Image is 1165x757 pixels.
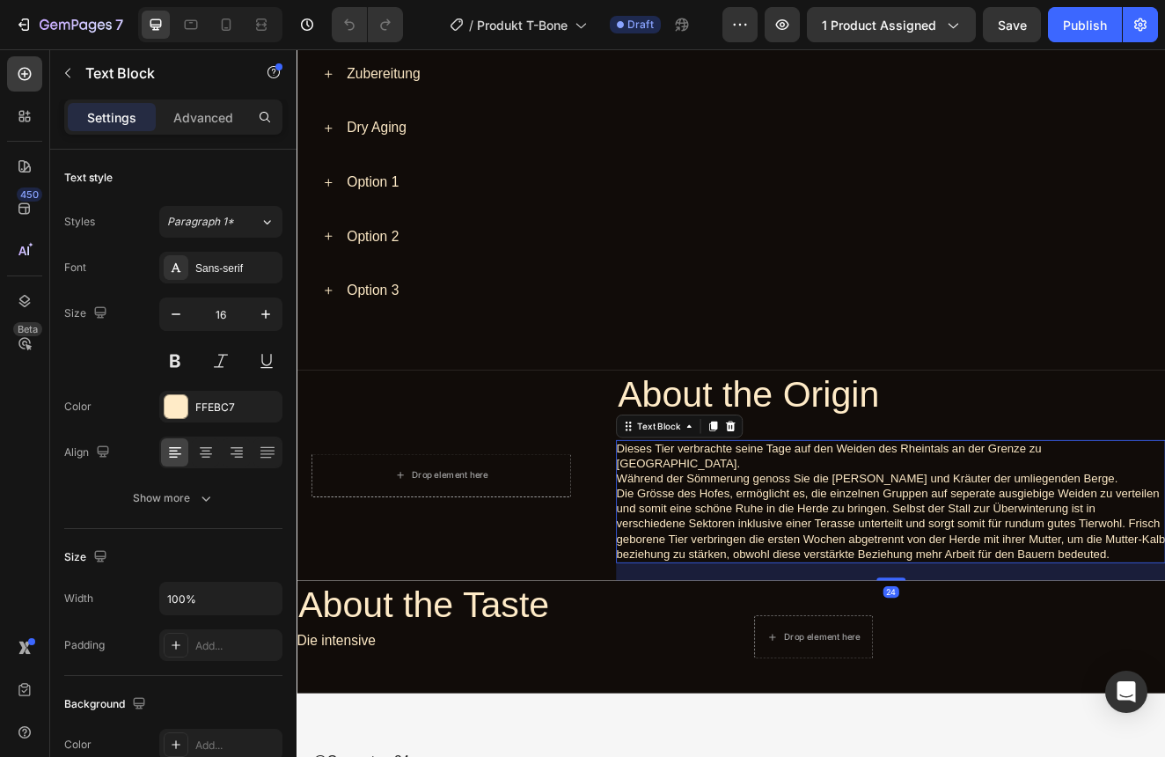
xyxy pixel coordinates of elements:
div: Padding [64,637,105,653]
button: Save [983,7,1041,42]
button: 1 product assigned [807,7,976,42]
div: Sans-serif [195,261,278,276]
iframe: Design area [297,49,1165,757]
div: Publish [1063,16,1107,34]
p: Dieses Tier verbrachte seine Tage auf den Weiden des Rheintals an der Grenze zu [GEOGRAPHIC_DATA]. [388,477,1056,514]
input: Auto [160,583,282,614]
span: Save [998,18,1027,33]
p: Settings [87,108,136,127]
div: Size [64,546,111,570]
p: 7 [115,14,123,35]
p: Advanced [173,108,233,127]
div: Show more [133,489,215,507]
div: Drop element here [592,708,685,722]
p: Die Grösse des Hofes, ermöglicht es, die einzelnen Gruppen auf seperate ausgiebige Weiden zu vert... [388,532,1056,623]
span: Paragraph 1* [167,214,234,230]
div: Open Intercom Messenger [1105,671,1147,713]
div: Size [64,302,111,326]
span: 1 product assigned [822,16,936,34]
p: Während der Sömmerung genoss Sie die [PERSON_NAME] und Kräuter der umliegenden Berge. [388,514,1056,533]
div: Add... [195,638,278,654]
div: Text Block [410,451,470,467]
button: Show more [64,482,282,514]
div: Color [64,399,92,415]
div: 24 [713,653,732,667]
div: Undo/Redo [332,7,403,42]
span: Produkt T-Bone [477,16,568,34]
p: Text Block [85,62,235,84]
div: Font [64,260,86,276]
div: FFEBC7 [195,400,278,415]
button: Paragraph 1* [159,206,282,238]
div: Styles [64,214,95,230]
h1: About the Origin [388,390,1056,451]
div: Text style [64,170,113,186]
div: Add... [195,738,278,753]
div: Width [64,591,93,606]
div: Align [64,441,114,465]
button: 7 [7,7,131,42]
div: Color [64,737,92,753]
div: 450 [17,187,42,202]
span: / [469,16,473,34]
div: Background [64,693,150,717]
button: Publish [1048,7,1122,42]
div: Beta [13,322,42,336]
span: Draft [627,17,654,33]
